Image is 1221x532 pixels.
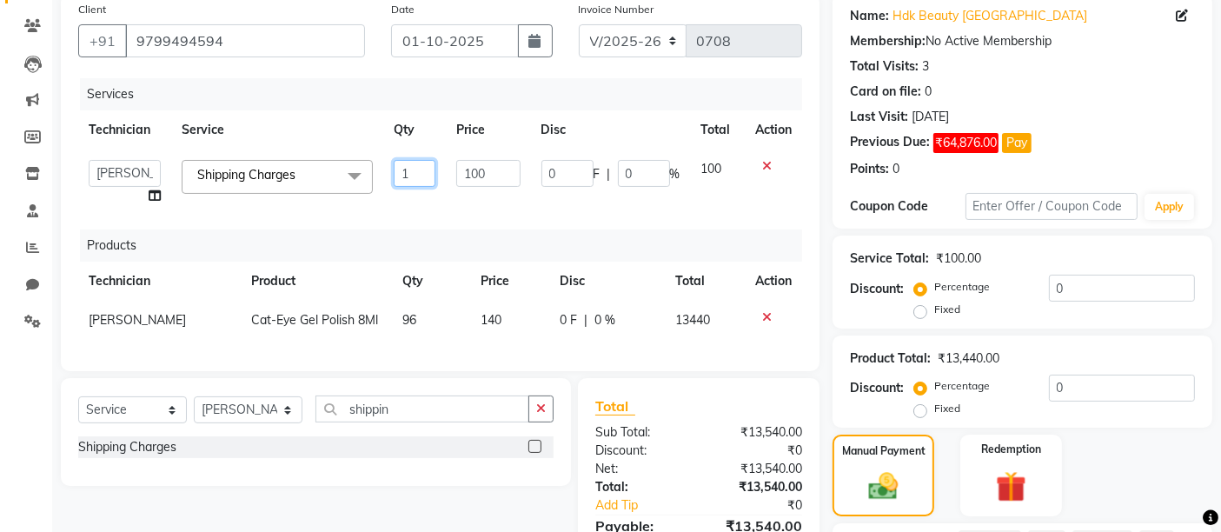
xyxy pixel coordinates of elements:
[383,110,447,150] th: Qty
[745,110,802,150] th: Action
[745,262,802,301] th: Action
[934,401,960,416] label: Fixed
[78,110,171,150] th: Technician
[582,496,718,515] a: Add Tip
[197,167,295,183] span: Shipping Charges
[719,496,816,515] div: ₹0
[80,229,815,262] div: Products
[701,161,722,176] span: 100
[595,397,635,416] span: Total
[665,262,746,301] th: Total
[966,193,1138,220] input: Enter Offer / Coupon Code
[391,2,415,17] label: Date
[392,262,469,301] th: Qty
[78,438,176,456] div: Shipping Charges
[579,2,654,17] label: Invoice Number
[582,478,699,496] div: Total:
[89,312,186,328] span: [PERSON_NAME]
[850,32,1195,50] div: No Active Membership
[251,312,378,328] span: Cat-Eye Gel Polish 8Ml
[699,460,815,478] div: ₹13,540.00
[981,442,1041,457] label: Redemption
[584,311,587,329] span: |
[80,78,815,110] div: Services
[850,7,889,25] div: Name:
[699,442,815,460] div: ₹0
[893,7,1087,25] a: Hdk Beauty [GEOGRAPHIC_DATA]
[241,262,393,301] th: Product
[934,302,960,317] label: Fixed
[912,108,949,126] div: [DATE]
[925,83,932,101] div: 0
[1002,133,1032,153] button: Pay
[607,165,611,183] span: |
[850,32,926,50] div: Membership:
[691,110,746,150] th: Total
[842,443,926,459] label: Manual Payment
[315,396,529,422] input: Search or Scan
[934,279,990,295] label: Percentage
[549,262,664,301] th: Disc
[594,165,601,183] span: F
[446,110,530,150] th: Price
[171,110,383,150] th: Service
[481,312,501,328] span: 140
[859,469,906,503] img: _cash.svg
[850,57,919,76] div: Total Visits:
[531,110,691,150] th: Disc
[850,160,889,178] div: Points:
[78,262,241,301] th: Technician
[560,311,577,329] span: 0 F
[125,24,365,57] input: Search by Name/Mobile/Email/Code
[670,165,680,183] span: %
[402,312,416,328] span: 96
[893,160,899,178] div: 0
[675,312,710,328] span: 13440
[936,249,981,268] div: ₹100.00
[938,349,999,368] div: ₹13,440.00
[699,478,815,496] div: ₹13,540.00
[582,460,699,478] div: Net:
[1145,194,1194,220] button: Apply
[582,442,699,460] div: Discount:
[850,83,921,101] div: Card on file:
[850,108,908,126] div: Last Visit:
[850,249,929,268] div: Service Total:
[850,197,965,216] div: Coupon Code
[78,24,127,57] button: +91
[699,423,815,442] div: ₹13,540.00
[850,280,904,298] div: Discount:
[933,133,999,153] span: ₹64,876.00
[922,57,929,76] div: 3
[582,423,699,442] div: Sub Total:
[594,311,615,329] span: 0 %
[850,349,931,368] div: Product Total:
[295,167,303,183] a: x
[850,379,904,397] div: Discount:
[986,468,1036,506] img: _gift.svg
[934,378,990,394] label: Percentage
[850,133,930,153] div: Previous Due:
[78,2,106,17] label: Client
[470,262,549,301] th: Price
